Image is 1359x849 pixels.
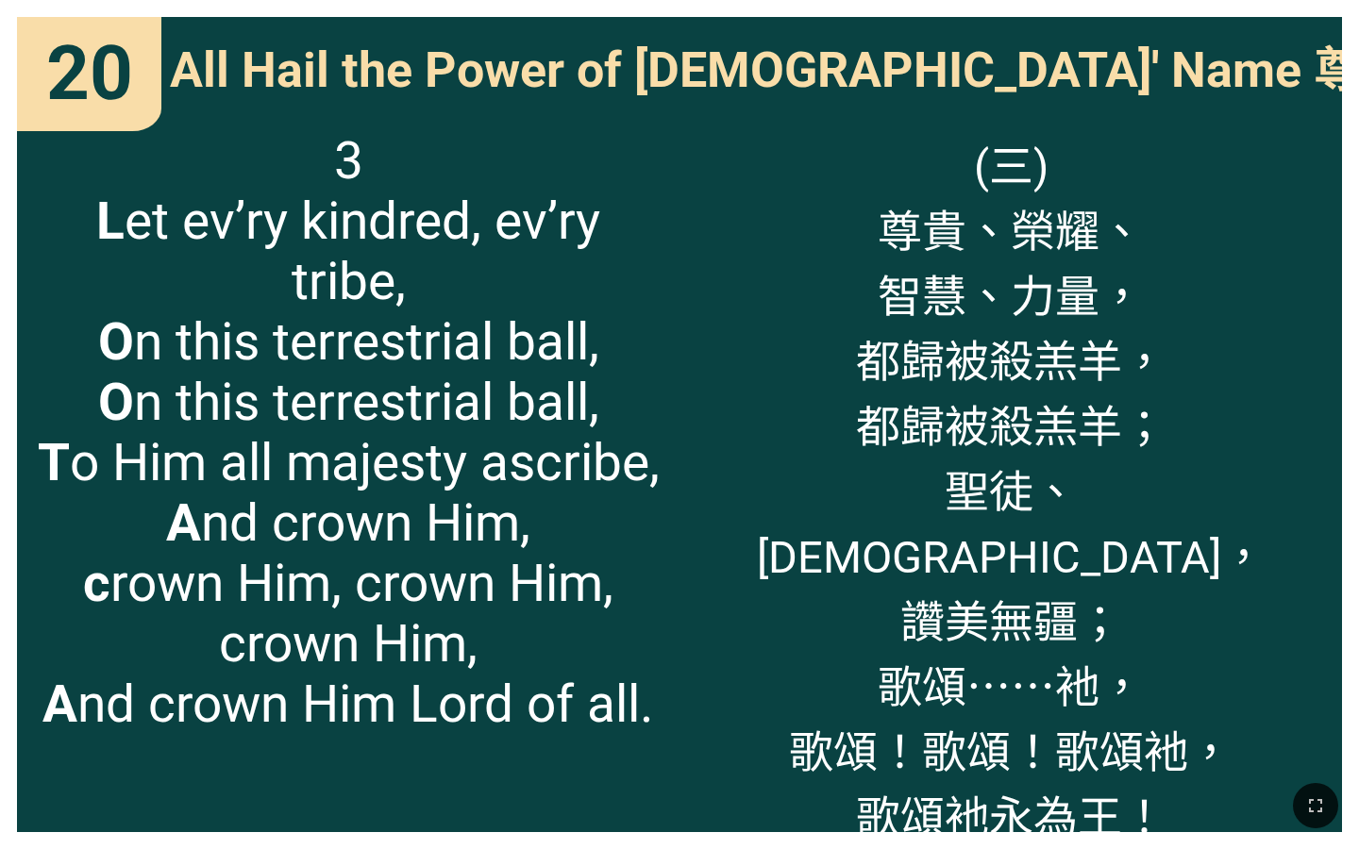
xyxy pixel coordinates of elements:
[46,29,133,118] span: 20
[166,492,201,553] b: A
[83,553,110,613] b: c
[34,130,663,734] span: 3 et ev’ry kindred, ev’ry tribe, n this terrestrial ball, n this terrestrial ball, o Him all maje...
[98,372,134,432] b: O
[98,311,134,372] b: O
[696,130,1325,846] span: (三) 尊貴、榮耀、 智慧、力量， 都歸被殺羔羊， 都歸被殺羔羊； 聖徒、[DEMOGRAPHIC_DATA]， 讚美無疆； 歌頌⋯⋯衪， 歌頌！歌頌！歌頌衪， 歌頌衪永為王！
[96,191,125,251] b: L
[38,432,70,492] b: T
[42,674,77,734] b: A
